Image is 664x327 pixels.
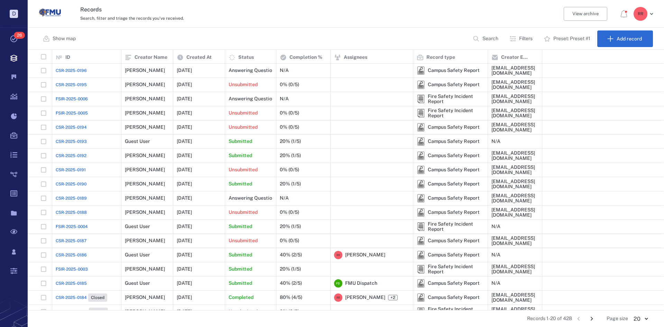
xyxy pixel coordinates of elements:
p: Submitted [229,138,252,145]
a: CSR-2025-0186 [56,252,87,258]
div: 20% (1/5) [280,139,301,144]
p: Filters [519,35,533,42]
div: Guest User [125,224,150,229]
span: CSR-2025-0188 [56,209,87,216]
p: Preset: Preset #1 [553,35,590,42]
div: [PERSON_NAME] [125,96,165,101]
div: 40% (2/5) [280,281,302,286]
p: Submitted [229,223,252,230]
div: Campus Safety Report [428,210,480,215]
div: [PERSON_NAME] [125,68,165,73]
div: Campus Safety Report [417,208,425,217]
div: Campus Safety Report [417,123,425,131]
img: icon Campus Safety Report [417,137,425,146]
a: FSIR-2025-0002Closed [56,308,108,316]
div: [EMAIL_ADDRESS][DOMAIN_NAME] [491,165,538,175]
a: CSR-2025-0185 [56,280,87,287]
div: Campus Safety Report [428,68,480,73]
p: [DATE] [177,96,192,102]
span: [PERSON_NAME] [345,252,385,258]
span: CSR-2025-0190 [56,181,86,187]
p: Show map [53,35,76,42]
div: 80% (4/5) [280,295,302,300]
button: View archive [564,7,607,21]
img: icon Fire Safety Incident Report [417,95,425,103]
div: [PERSON_NAME] [125,309,165,314]
span: [PERSON_NAME] [345,294,385,301]
img: icon Campus Safety Report [417,123,425,131]
div: 0% (0/5) [280,309,299,314]
p: Created At [186,54,212,61]
div: Campus Safety Report [428,196,480,201]
div: Campus Safety Report [428,125,480,130]
p: Search [482,35,498,42]
span: CSR-2025-0196 [56,67,87,74]
p: Submitted [229,266,252,273]
img: icon Fire Safety Incident Report [417,109,425,117]
div: Fire Safety Incident Report [417,308,425,316]
p: Unsubmitted [229,81,258,88]
div: Fire Safety Incident Report [428,221,484,232]
div: N/A [280,96,289,101]
img: icon Campus Safety Report [417,293,425,302]
div: Campus Safety Report [417,152,425,160]
span: +2 [388,295,398,300]
span: FSIR-2025-0003 [56,266,88,272]
div: [PERSON_NAME] [125,125,165,130]
p: Assignees [344,54,367,61]
div: Campus Safety Report [428,167,480,172]
a: FSIR-2025-0006 [56,96,88,102]
div: Campus Safety Report [417,293,425,302]
button: Go to next page [586,313,597,324]
div: [PERSON_NAME] [125,82,165,87]
div: [PERSON_NAME] [125,266,165,272]
button: Search [469,30,504,47]
p: [DATE] [177,195,192,202]
span: FSIR-2025-0002 [56,309,87,315]
p: Unsubmitted [229,124,258,131]
p: [DATE] [177,166,192,173]
div: 20 [628,315,653,323]
div: N/A [491,252,500,257]
p: [DATE] [177,124,192,131]
div: Fire Safety Incident Report [428,307,484,317]
p: Submitted [229,280,252,287]
div: Fire Safety Incident Report [417,109,425,117]
p: D [10,10,18,18]
div: 20% (1/5) [280,224,301,229]
p: [DATE] [177,266,192,273]
img: icon Campus Safety Report [417,237,425,245]
div: [EMAIL_ADDRESS][DOMAIN_NAME] [491,151,538,161]
div: [EMAIL_ADDRESS][DOMAIN_NAME] [491,94,538,105]
div: [EMAIL_ADDRESS][DOMAIN_NAME] [491,108,538,119]
a: CSR-2025-0192 [56,153,86,159]
div: [EMAIL_ADDRESS][DOMAIN_NAME] [491,65,538,76]
div: [EMAIL_ADDRESS][DOMAIN_NAME] [491,292,538,303]
button: Show map [39,30,81,47]
div: Campus Safety Report [417,251,425,259]
div: 0% (0/5) [280,238,299,243]
p: [DATE] [177,237,192,244]
div: 20% (1/5) [280,153,301,158]
div: Campus Safety Report [428,139,480,144]
div: Campus Safety Report [428,153,480,158]
nav: pagination navigation [572,313,598,324]
p: Unsubmitted [229,209,258,216]
p: Answering Questions [229,195,277,202]
div: Guest User [125,139,150,144]
div: N/A [280,196,289,201]
p: Unsubmitted [229,308,258,315]
p: [DATE] [177,209,192,216]
p: Completion % [289,54,322,61]
div: Fire Safety Incident Report [428,108,484,119]
div: N/A [491,281,500,286]
img: icon Campus Safety Report [417,279,425,288]
div: 0% (0/5) [280,167,299,172]
a: CSR-2025-0193 [56,138,87,145]
div: [EMAIL_ADDRESS][DOMAIN_NAME] [491,236,538,246]
p: Answering Questions [229,96,277,102]
div: Fire Safety Incident Report [417,222,425,231]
